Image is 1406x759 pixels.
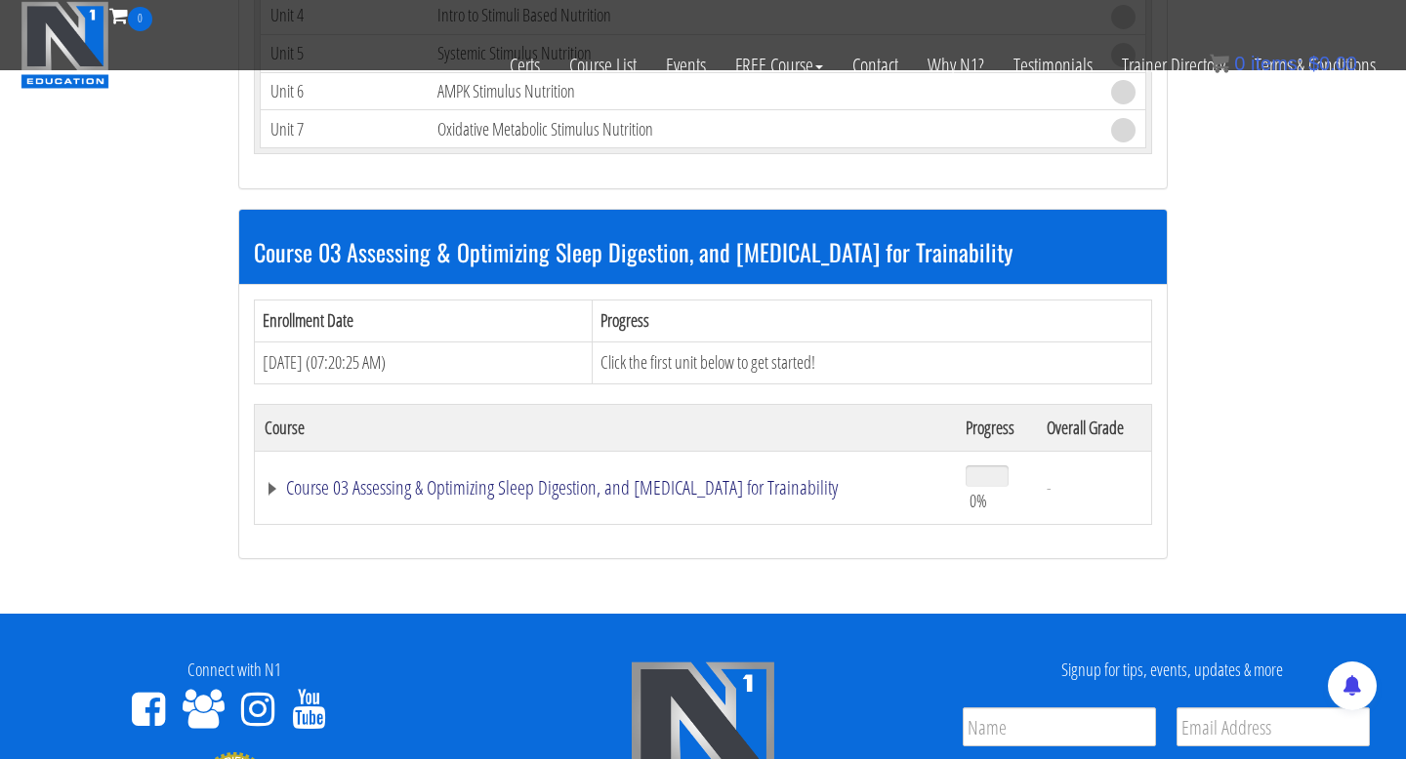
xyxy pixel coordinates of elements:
[651,31,721,100] a: Events
[1210,53,1357,74] a: 0 items: $0.00
[261,110,428,148] td: Unit 7
[913,31,999,100] a: Why N1?
[956,404,1037,451] th: Progress
[1210,54,1229,73] img: icon11.png
[838,31,913,100] a: Contact
[592,342,1151,384] td: Click the first unit below to get started!
[109,2,152,28] a: 0
[255,300,593,342] th: Enrollment Date
[1107,31,1240,100] a: Trainer Directory
[21,1,109,89] img: n1-education
[555,31,651,100] a: Course List
[1177,707,1370,746] input: Email Address
[1251,53,1303,74] span: items:
[128,7,152,31] span: 0
[592,300,1151,342] th: Progress
[1308,53,1319,74] span: $
[1234,53,1245,74] span: 0
[15,660,454,680] h4: Connect with N1
[255,404,957,451] th: Course
[970,490,987,511] span: 0%
[254,239,1152,264] h3: Course 03 Assessing & Optimizing Sleep Digestion, and [MEDICAL_DATA] for Trainability
[1037,451,1152,524] td: -
[999,31,1107,100] a: Testimonials
[1240,31,1390,100] a: Terms & Conditions
[952,660,1391,680] h4: Signup for tips, events, updates & more
[1308,53,1357,74] bdi: 0.00
[495,31,555,100] a: Certs
[1037,404,1152,451] th: Overall Grade
[428,110,1101,148] td: Oxidative Metabolic Stimulus Nutrition
[255,342,593,384] td: [DATE] (07:20:25 AM)
[963,707,1156,746] input: Name
[721,31,838,100] a: FREE Course
[265,478,946,498] a: Course 03 Assessing & Optimizing Sleep Digestion, and [MEDICAL_DATA] for Trainability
